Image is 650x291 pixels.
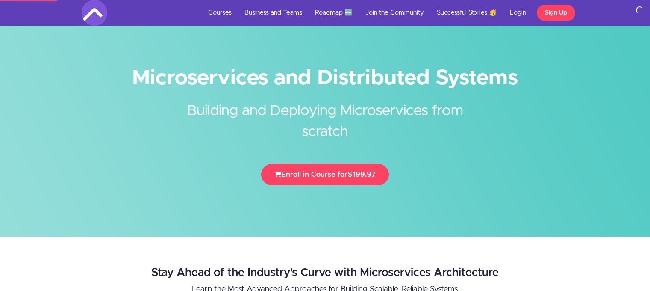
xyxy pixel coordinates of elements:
button: Enroll in Course for$199.97 [261,164,389,185]
span: $199.97 [347,171,376,178]
h2: Building and Deploying Microservices from scratch [165,88,485,143]
a: Sign Up [537,5,575,21]
h1: Microservices and Distributed Systems [82,68,569,88]
h2: Stay Ahead of the Industry's Curve with Microservices Architecture [110,267,539,279]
